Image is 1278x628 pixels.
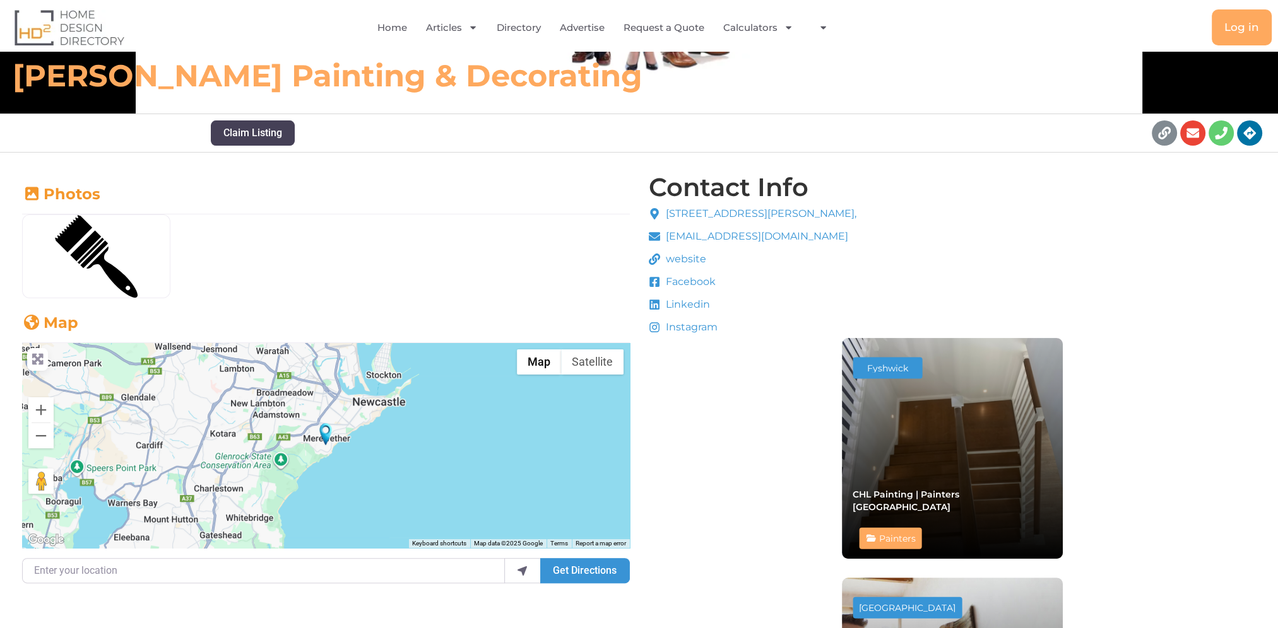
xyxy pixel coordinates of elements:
button: Zoom in [28,397,54,422]
nav: Menu [259,13,956,42]
a: CHL Painting | Painters [GEOGRAPHIC_DATA] [853,488,959,512]
span: [EMAIL_ADDRESS][DOMAIN_NAME] [663,229,848,244]
a: Map [22,313,78,332]
span: Linkedin [663,297,710,312]
div: Fyshwick [859,363,916,372]
a: Photos [22,185,100,203]
a: Advertise [560,13,605,42]
button: Drag Pegman onto the map to open Street View [28,468,54,494]
h4: Contact Info [649,175,808,200]
span: Facebook [663,274,716,289]
h6: [PERSON_NAME] Painting & Decorating [13,57,889,95]
img: paint-brush-svgrepo-com [23,215,170,298]
span: [STREET_ADDRESS][PERSON_NAME], [663,206,856,221]
a: Log in [1212,9,1272,45]
div: use my location [504,558,541,583]
button: Show street map [517,349,561,375]
a: [EMAIL_ADDRESS][DOMAIN_NAME] [649,229,857,244]
img: Google [25,532,67,548]
span: Map data ©2025 Google [474,540,543,547]
a: Painters [879,532,916,544]
div: [GEOGRAPHIC_DATA] [859,603,956,612]
a: Terms (opens in new tab) [550,540,568,547]
button: Keyboard shortcuts [412,539,466,548]
span: website [663,252,706,267]
div: Andrew Fear Painting & Decorating [319,423,332,445]
a: Calculators [723,13,793,42]
a: website [649,252,857,267]
span: Log in [1224,22,1259,33]
a: Directory [497,13,541,42]
a: Report a map error [576,540,626,547]
input: Enter your location [22,558,505,583]
a: Articles [426,13,478,42]
a: Home [377,13,407,42]
a: Request a Quote [624,13,704,42]
button: Get Directions [540,558,629,583]
a: Open this area in Google Maps (opens a new window) [25,532,67,548]
button: Show satellite imagery [561,349,624,375]
span: Instagram [663,320,718,335]
button: Zoom out [28,423,54,448]
button: Claim Listing [211,120,295,146]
